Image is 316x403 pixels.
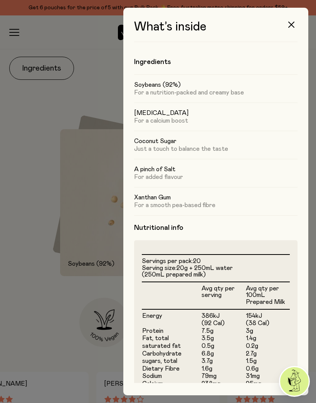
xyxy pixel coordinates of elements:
[142,328,163,334] span: Protein
[134,145,298,153] p: Just a touch to balance the taste
[142,343,181,349] span: saturated fat
[134,137,298,145] h5: Coconut Sugar
[193,258,201,264] span: 20
[134,223,298,233] h4: Nutritional info
[142,258,290,265] li: Servings per pack:
[201,365,245,373] td: 1.6g
[134,194,298,201] h5: Xanthan Gum
[245,309,290,320] td: 154kJ
[245,282,290,309] th: Avg qty per 100mL Prepared Milk
[134,165,298,173] h5: A pinch of Salt
[142,381,163,387] span: Calcium
[142,366,180,372] span: Dietary Fibre
[201,320,245,327] td: (92 Cal)
[245,365,290,373] td: 0.6g
[142,265,290,278] li: Serving size:
[245,342,290,350] td: 0.2g
[142,265,233,278] span: 20g + 250mL water (250mL prepared milk)
[245,350,290,358] td: 2.7g
[142,313,162,319] span: Energy
[142,358,177,364] span: sugars, total
[134,117,298,125] p: For a calcium boost
[142,335,169,341] span: Fat, total
[201,335,245,342] td: 3.5g
[245,320,290,327] td: (38 Cal)
[142,373,162,379] span: Sodium
[142,351,182,357] span: Carbohydrate
[134,109,298,117] h5: [MEDICAL_DATA]
[134,173,298,181] p: For added flavour
[134,89,298,96] p: For a nutrition-packed and creamy base
[245,373,290,380] td: 31mg
[201,357,245,365] td: 3.7g
[134,20,298,42] h3: What’s inside
[134,57,298,67] h4: Ingredients
[201,350,245,358] td: 6.8g
[245,327,290,335] td: 3g
[134,81,298,89] h5: Soybeans (92%)
[245,335,290,342] td: 1.4g
[245,357,290,365] td: 1.5g
[245,380,290,388] td: 95mg
[201,373,245,380] td: 79mg
[201,282,245,309] th: Avg qty per serving
[134,201,298,209] p: For a smooth pea-based fibre
[201,342,245,350] td: 0.5g
[280,367,309,396] img: agent
[201,327,245,335] td: 7.5g
[201,380,245,388] td: 238mg
[201,309,245,320] td: 386kJ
